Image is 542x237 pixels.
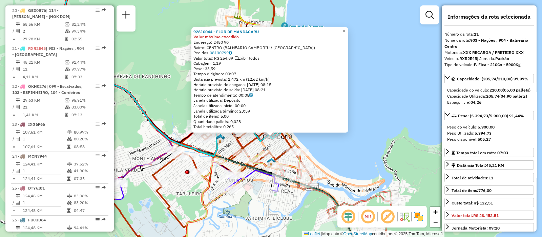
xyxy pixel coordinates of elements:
td: 91,44% [71,59,105,66]
i: % de utilização do peso [65,60,70,64]
i: Distância Total [16,98,20,102]
td: 83,20% [74,199,106,206]
td: 94,41% [74,224,106,231]
div: Total hectolitro: 0,265 [193,124,346,130]
td: 97,97% [71,66,105,73]
em: Rota exportada [102,8,106,12]
td: 08:58 [74,143,106,150]
td: = [12,175,16,182]
i: Distância Total [16,162,20,166]
span: Peso: 33,59 [193,66,215,71]
td: 83,00% [71,104,105,111]
em: Opções [96,218,100,222]
div: Map data © contributors,© 2025 TomTom, Microsoft [302,231,444,237]
span: + [433,208,438,216]
span: DTY6I81 [28,185,45,191]
span: Peso: (5.394,73/5.900,00) 91,44% [458,113,524,118]
img: UDC - Cross Balneário (Simulação) [216,135,225,143]
td: 07:03 [71,74,105,80]
td: 124,48 KM [22,207,67,214]
a: 92610044 - FLOR DE MANDACARU [193,29,259,34]
div: Total de itens: 5,00 [193,114,346,119]
div: Número da rota: [444,31,534,37]
i: Tempo total em rota [67,177,70,181]
a: Total de atividades:11 [444,173,534,182]
a: 08130799 [210,50,232,55]
td: = [12,36,16,42]
i: % de utilização da cubagem [65,105,70,109]
span: Ocultar deslocamento [340,209,356,225]
a: Distância Total:45,21 KM [444,160,534,170]
i: Distância Total [16,194,20,198]
i: % de utilização do peso [67,130,72,134]
i: % de utilização do peso [67,194,72,198]
a: Com service time [249,93,253,98]
a: Nova sessão e pesquisa [119,8,133,23]
div: Janela utilizada início: 00:00 [193,103,346,108]
td: 1 [22,167,67,174]
span: Capacidade: (205,74/210,00) 97,97% [457,76,528,81]
span: GED0B76 [28,8,46,13]
div: Veículo: [444,56,534,62]
td: = [12,207,16,214]
strong: 210,00 [489,87,503,93]
span: 21 - [12,46,84,57]
i: Total de Atividades [16,201,20,205]
strong: Valor máximo excedido [193,34,239,39]
a: Jornada Motorista: 09:20 [444,223,534,232]
i: Total de Atividades [16,169,20,173]
a: Capacidade: (205,74/210,00) 97,97% [444,74,534,83]
td: 1 [22,136,67,142]
i: Distância Total [16,22,20,26]
td: 2 [22,28,64,35]
i: Total de Atividades [16,105,20,109]
div: Valor total: [452,213,499,219]
img: 702 UDC Light Balneario [216,134,225,142]
td: 124,48 KM [22,193,67,199]
td: 124,41 KM [22,175,67,182]
strong: 5.900,00 [478,124,495,130]
strong: R$ 122,51 [474,200,493,205]
i: Tempo total em rota [65,37,68,41]
span: | 903 - Nações , 904 - [GEOGRAPHIC_DATA] [12,46,84,57]
strong: Padrão [495,56,509,61]
td: 1,41 KM [22,112,64,118]
td: 95,91% [71,97,105,104]
div: Peso disponível: [447,136,531,142]
span: Ocultar NR [360,209,376,225]
span: 22 - [12,84,83,95]
a: OpenStreetMap [343,232,372,236]
td: 27,78 KM [22,36,64,42]
span: | 099 - Escalvados, 103 - ESPINHEIRO, 104 - Cordeiros [12,84,83,95]
i: % de utilização do peso [65,98,70,102]
td: 1 [22,199,67,206]
div: Nome da rota: [444,37,534,50]
strong: R$ 28.453,51 [473,213,499,218]
em: Opções [96,186,100,190]
a: Tempo total em rota: 07:03 [444,148,534,157]
td: / [12,66,16,73]
i: Distância Total [16,60,20,64]
h4: Informações da rota selecionada [444,14,534,20]
td: / [12,104,16,111]
i: Tempo total em rota [67,145,70,149]
div: Horário previsto de saída: [DATE] 08:21 [193,87,346,93]
span: FUC3D64 [28,217,46,222]
span: 20 - [12,8,70,19]
em: Rota exportada [102,46,106,50]
td: 07:13 [71,112,105,118]
i: Total de Atividades [16,137,20,141]
td: / [12,167,16,174]
i: % de utilização da cubagem [67,201,72,205]
strong: 11 [488,175,493,180]
em: Rota exportada [102,122,106,126]
strong: (05,00 pallets) [503,87,530,93]
td: 55,56 KM [22,21,64,28]
em: Opções [96,8,100,12]
span: RXR2E45 [28,46,46,51]
td: 107,61 KM [22,143,67,150]
td: 29,63 KM [22,97,64,104]
i: Distância Total [16,130,20,134]
div: Horário previsto de chegada: [DATE] 08:15 [193,82,346,87]
a: Close popup [340,27,348,35]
